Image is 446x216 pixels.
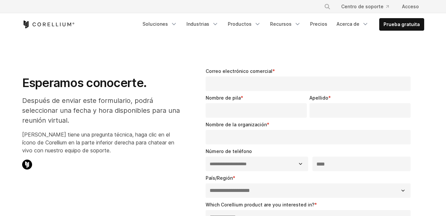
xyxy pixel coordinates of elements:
[139,18,424,31] div: Navigation Menu
[142,21,168,27] font: Soluciones
[206,202,314,207] span: Which Corellium product are you interested in?
[321,1,333,13] button: Search
[316,1,424,13] div: Navigation Menu
[22,76,147,90] font: Esperamos conocerte.
[206,175,233,181] font: País/Región
[228,21,252,27] font: Productos
[337,21,359,27] font: Acerca de
[186,21,209,27] font: Industrias
[22,160,32,170] img: Corellium Chat Icon
[309,95,328,101] font: Apellido
[206,95,241,101] font: Nombre de pila
[206,68,272,74] font: Correo electrónico comercial
[22,131,174,154] font: [PERSON_NAME] tiene una pregunta técnica, haga clic en el ícono de Corellium en la parte inferior...
[384,21,420,27] font: Prueba gratuita
[402,4,419,9] font: Acceso
[206,122,267,127] font: Nombre de la organización
[270,21,292,27] font: Recursos
[22,97,180,124] font: Después de enviar este formulario, podrá seleccionar una fecha y hora disponibles para una reunió...
[341,4,384,9] font: Centro de soporte
[310,21,327,27] font: Precios
[22,20,75,28] a: Corellium Home
[206,148,252,154] font: Número de teléfono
